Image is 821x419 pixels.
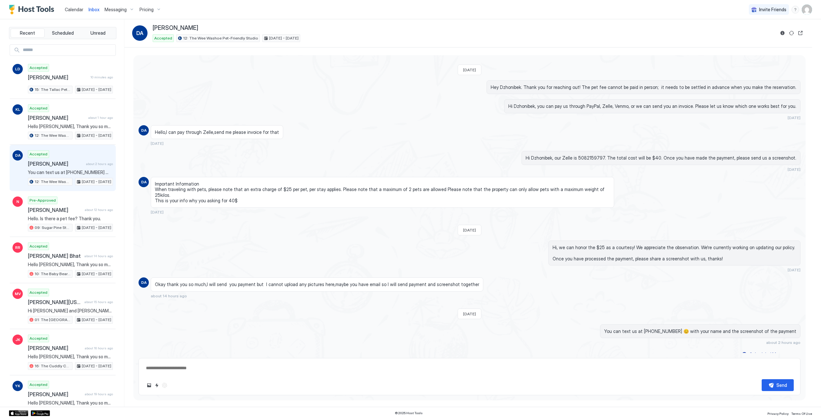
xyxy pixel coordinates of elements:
span: Important Information When traveling with pets, please note that an extra charge of $25 per pet, ... [155,181,610,204]
span: JK [15,337,20,343]
button: Upload image [145,381,153,389]
button: Unread [81,29,115,38]
span: Messaging [105,7,127,13]
span: about 1 hour ago [88,116,113,120]
span: DA [15,153,21,158]
a: Host Tools Logo [9,5,57,14]
span: [PERSON_NAME] [28,207,82,213]
span: [DATE] - [DATE] [82,87,111,92]
span: N [16,199,19,205]
span: [DATE] [463,228,476,232]
span: [DATE] - [DATE] [82,225,111,231]
span: 01: The [GEOGRAPHIC_DATA] at The [GEOGRAPHIC_DATA] [35,317,71,323]
span: LD [15,66,20,72]
span: Hi Dzhonibek, our Zelle is 5082159797. The total cost will be $40. Once you have made the payment... [526,155,796,161]
span: Accepted [30,290,47,295]
span: You can text us at [PHONE_NUMBER] 😊 with your name and the screenshot of the payment [604,328,796,334]
span: 16: The Cuddly Cub Studio [35,363,71,369]
span: Accepted [30,382,47,388]
span: [PERSON_NAME] [28,345,82,351]
span: [DATE] - [DATE] [82,363,111,369]
span: about 12 hours ago [85,208,113,212]
span: about 2 hours ago [766,340,800,345]
button: Quick reply [153,381,161,389]
span: about 14 hours ago [84,254,113,258]
span: about 19 hours ago [85,392,113,396]
span: [DATE] - [DATE] [82,271,111,277]
span: Hello,I can pay through Zelle,send me please invoice for that [155,129,279,135]
span: Accepted [30,105,47,111]
span: Okay thank you so much,I will send you payment but I cannot upload any pictures here,maybe you ha... [155,282,479,287]
span: 12: The Wee Washoe Pet-Friendly Studio [35,133,71,138]
span: 12: The Wee Washoe Pet-Friendly Studio [183,35,258,41]
span: Hello [PERSON_NAME], Thank you so much for your booking! We'll send the check-in instructions [DA... [28,400,113,406]
span: Unread [90,30,106,36]
span: about 2 hours ago [86,162,113,166]
span: Accepted [30,336,47,341]
span: RR [15,245,20,250]
span: [DATE] [788,115,800,120]
span: [DATE] - [DATE] [82,317,111,323]
span: Accepted [30,151,47,157]
span: MV [15,291,21,297]
span: Terms Of Use [791,412,812,415]
span: about 14 hours ago [151,293,187,298]
span: [PERSON_NAME] Bhat [28,253,82,259]
span: Pricing [140,7,154,13]
span: KL [15,107,20,112]
span: 12: The Wee Washoe Pet-Friendly Studio [35,179,71,185]
a: Terms Of Use [791,410,812,416]
a: Inbox [89,6,99,13]
span: Hey Dzhonibek. Thank you for reaching out! The pet fee cannot be paid in person; it needs to be s... [491,84,796,90]
button: Send [762,379,794,391]
span: Privacy Policy [767,412,789,415]
span: [DATE] [151,210,164,214]
span: [DATE] [463,311,476,316]
span: 15: The Tallac Pet Friendly Studio [35,87,71,92]
span: 10: The Baby Bear Pet Friendly Studio [35,271,71,277]
span: Accepted [30,243,47,249]
span: YK [15,383,20,389]
span: [PERSON_NAME] [28,391,82,397]
span: [DATE] - [DATE] [82,179,111,185]
span: Hi, we can honor the $25 as a courtesy! We appreciate the observation. We're currently working on... [553,245,796,262]
span: [PERSON_NAME][US_STATE] May [28,299,82,305]
span: about 15 hours ago [84,300,113,304]
a: Google Play Store [31,410,50,416]
span: Accepted [154,35,172,41]
span: Inbox [89,7,99,12]
span: Hello [PERSON_NAME], Thank you so much for your booking! We'll send the check-in instructions on ... [28,262,113,267]
span: [PERSON_NAME] [28,74,88,81]
span: 10 minutes ago [90,75,113,79]
span: Recent [20,30,35,36]
span: Hi [PERSON_NAME] and [PERSON_NAME] is Me , my Son and my Dog . We can wait to be there and relax ... [28,308,113,314]
button: Recent [11,29,45,38]
span: Hi Dzhonibek, you can pay us through PayPal, Zelle, Venmo, or we can send you an invoice. Please ... [508,103,796,109]
span: 09: Sugar Pine Studio at [GEOGRAPHIC_DATA] [35,225,71,231]
span: Pre-Approved [30,197,56,203]
div: tab-group [9,27,116,39]
div: Scheduled Messages [749,351,793,358]
span: [DATE] - [DATE] [82,133,111,138]
span: DA [141,179,147,185]
span: DA [141,280,147,285]
div: Send [776,382,787,388]
span: DA [141,127,147,133]
span: Hello. Is there a pet fee? Thank you. [28,216,113,222]
a: Privacy Policy [767,410,789,416]
span: [DATE] [788,267,800,272]
button: Scheduled [46,29,80,38]
a: App Store [9,410,28,416]
span: Calendar [65,7,83,12]
span: DA [136,29,143,37]
span: You can text us at [PHONE_NUMBER] 😊 with your name and the screenshot of the payment [28,170,113,175]
span: Accepted [30,65,47,71]
span: [DATE] [463,67,476,72]
span: Hello [PERSON_NAME], Thank you so much for your booking! We'll send the check-in instructions on ... [28,124,113,129]
span: [PERSON_NAME] [28,115,86,121]
span: Scheduled [52,30,74,36]
span: © 2025 Host Tools [395,411,423,415]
